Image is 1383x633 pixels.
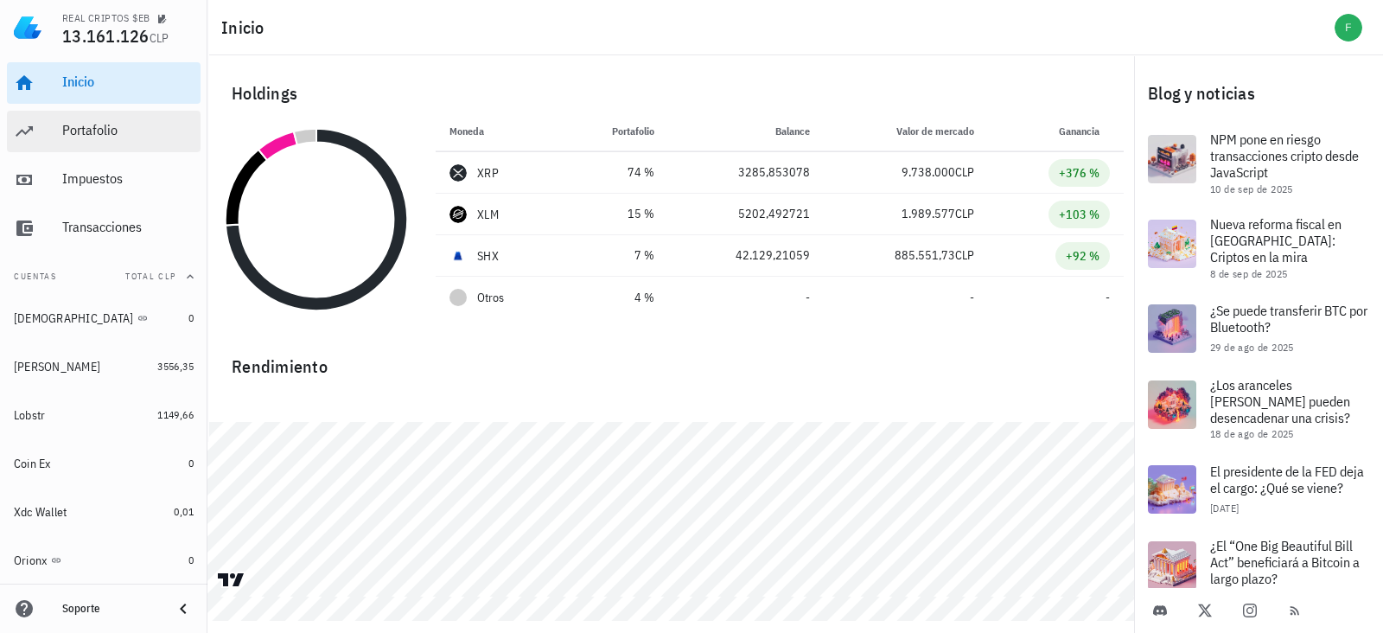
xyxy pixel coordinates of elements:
[62,24,150,48] span: 13.161.126
[7,256,201,297] button: CuentasTotal CLP
[62,11,150,25] div: REAL CRIPTOS $EB
[436,111,561,152] th: Moneda
[7,111,201,152] a: Portafolio
[14,360,100,374] div: [PERSON_NAME]
[221,14,271,42] h1: Inicio
[1210,463,1364,496] span: El presidente de la FED deja el cargo: ¿Qué se viene?
[7,297,201,339] a: [DEMOGRAPHIC_DATA] 0
[7,491,201,533] a: Xdc Wallet 0,01
[150,30,169,46] span: CLP
[188,457,194,470] span: 0
[7,540,201,581] a: Orionx 0
[668,111,824,152] th: Balance
[477,289,504,307] span: Otros
[1210,502,1239,515] span: [DATE]
[955,164,974,180] span: CLP
[1210,427,1294,440] span: 18 de ago de 2025
[7,159,201,201] a: Impuestos
[1059,125,1110,137] span: Ganancia
[1210,341,1294,354] span: 29 de ago de 2025
[575,289,654,307] div: 4 %
[1134,291,1383,367] a: ¿Se puede transferir BTC por Bluetooth? 29 de ago de 2025
[1134,451,1383,527] a: El presidente de la FED deja el cargo: ¿Qué se viene? [DATE]
[218,339,1124,380] div: Rendimiento
[477,247,499,265] div: SHX
[1134,121,1383,206] a: NPM pone en riesgo transacciones cripto desde JavaScript 10 de sep de 2025
[1134,367,1383,451] a: ¿Los aranceles [PERSON_NAME] pueden desencadenar una crisis? 18 de ago de 2025
[902,206,955,221] span: 1.989.577
[806,290,810,305] span: -
[1210,376,1350,426] span: ¿Los aranceles [PERSON_NAME] pueden desencadenar una crisis?
[1210,537,1360,587] span: ¿El “One Big Beautiful Bill Act” beneficiará a Bitcoin a largo plazo?
[1335,14,1362,42] div: avatar
[682,246,810,265] div: 42.129,21059
[561,111,668,152] th: Portafolio
[14,311,134,326] div: [DEMOGRAPHIC_DATA]
[62,170,194,187] div: Impuestos
[449,206,467,223] div: XLM-icon
[477,206,499,223] div: XLM
[902,164,955,180] span: 9.738.000
[14,505,67,520] div: Xdc Wallet
[1059,206,1099,223] div: +103 %
[682,163,810,182] div: 3285,853078
[1106,290,1110,305] span: -
[1210,215,1342,265] span: Nueva reforma fiscal en [GEOGRAPHIC_DATA]: Criptos en la mira
[449,247,467,265] div: SHX-icon
[7,394,201,436] a: Lobstr 1149,66
[216,572,246,588] a: Charting by TradingView
[895,247,955,263] span: 885.551,73
[157,360,194,373] span: 3556,35
[1059,164,1099,182] div: +376 %
[1134,66,1383,121] div: Blog y noticias
[824,111,987,152] th: Valor de mercado
[955,206,974,221] span: CLP
[575,163,654,182] div: 74 %
[174,505,194,518] span: 0,01
[14,553,48,568] div: Orionx
[7,443,201,484] a: Coin Ex 0
[1210,182,1293,195] span: 10 de sep de 2025
[7,62,201,104] a: Inicio
[157,408,194,421] span: 1149,66
[575,246,654,265] div: 7 %
[7,208,201,249] a: Transacciones
[188,553,194,566] span: 0
[62,602,159,616] div: Soporte
[62,122,194,138] div: Portafolio
[14,457,51,471] div: Coin Ex
[1210,302,1367,336] span: ¿Se puede transferir BTC por Bluetooth?
[14,14,41,42] img: LedgiFi
[449,164,467,182] div: XRP-icon
[125,271,176,282] span: Total CLP
[218,66,1124,121] div: Holdings
[970,290,974,305] span: -
[477,164,499,182] div: XRP
[1210,131,1359,181] span: NPM pone en riesgo transacciones cripto desde JavaScript
[955,247,974,263] span: CLP
[14,408,46,423] div: Lobstr
[62,74,194,90] div: Inicio
[682,205,810,223] div: 5202,492721
[1066,247,1099,265] div: +92 %
[1134,206,1383,291] a: Nueva reforma fiscal en [GEOGRAPHIC_DATA]: Criptos en la mira 8 de sep de 2025
[62,219,194,235] div: Transacciones
[7,346,201,387] a: [PERSON_NAME] 3556,35
[1134,527,1383,612] a: ¿El “One Big Beautiful Bill Act” beneficiará a Bitcoin a largo plazo?
[188,311,194,324] span: 0
[575,205,654,223] div: 15 %
[1210,267,1287,280] span: 8 de sep de 2025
